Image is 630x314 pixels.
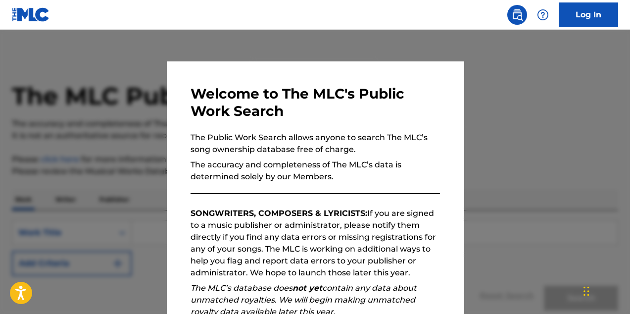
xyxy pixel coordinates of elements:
[292,283,322,293] strong: not yet
[12,7,50,22] img: MLC Logo
[191,209,367,218] strong: SONGWRITERS, COMPOSERS & LYRICISTS:
[511,9,523,21] img: search
[559,2,618,27] a: Log In
[191,132,440,156] p: The Public Work Search allows anyone to search The MLC’s song ownership database free of charge.
[191,85,440,120] h3: Welcome to The MLC's Public Work Search
[507,5,527,25] a: Public Search
[581,266,630,314] iframe: Chat Widget
[537,9,549,21] img: help
[191,208,440,279] p: If you are signed to a music publisher or administrator, please notify them directly if you find ...
[191,159,440,183] p: The accuracy and completeness of The MLC’s data is determined solely by our Members.
[533,5,553,25] div: Help
[583,276,589,306] div: Drag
